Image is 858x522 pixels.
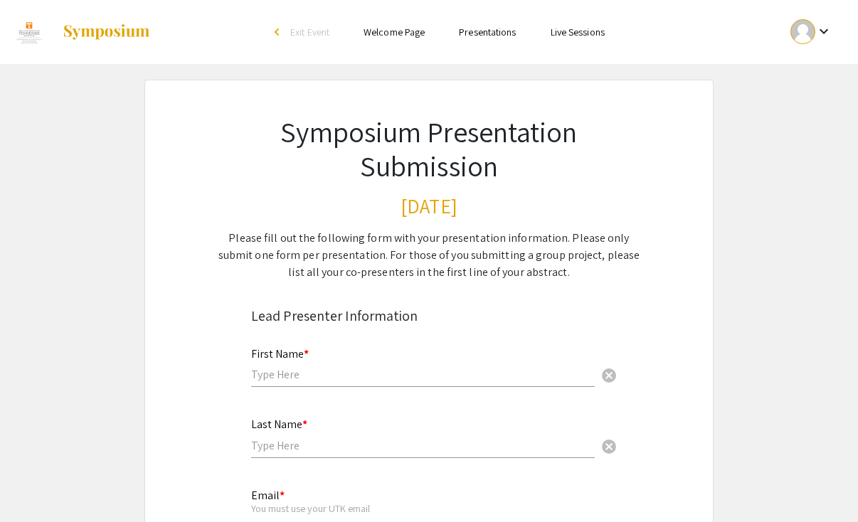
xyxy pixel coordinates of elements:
div: You must use your UTK email [251,502,595,515]
button: Expand account dropdown [775,16,847,48]
button: Clear [595,361,623,389]
mat-label: Last Name [251,417,307,432]
mat-label: Email [251,488,285,503]
span: Exit Event [290,26,329,38]
span: cancel [600,367,618,384]
a: Live Sessions [551,26,605,38]
div: arrow_back_ios [275,28,283,36]
h1: Symposium Presentation Submission [214,114,644,183]
a: Discovery Day 2025 [11,14,151,50]
div: Lead Presenter Information [251,305,607,326]
input: Type Here [251,367,595,382]
a: Presentations [459,26,516,38]
div: Please fill out the following form with your presentation information. Please only submit one for... [214,230,644,281]
input: Type Here [251,438,595,453]
h3: [DATE] [214,194,644,218]
button: Clear [595,432,623,460]
img: Discovery Day 2025 [11,14,48,50]
a: Welcome Page [364,26,425,38]
iframe: Chat [11,458,60,511]
mat-icon: Expand account dropdown [815,23,832,40]
img: Symposium by ForagerOne [62,23,151,41]
mat-label: First Name [251,346,309,361]
span: cancel [600,438,618,455]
